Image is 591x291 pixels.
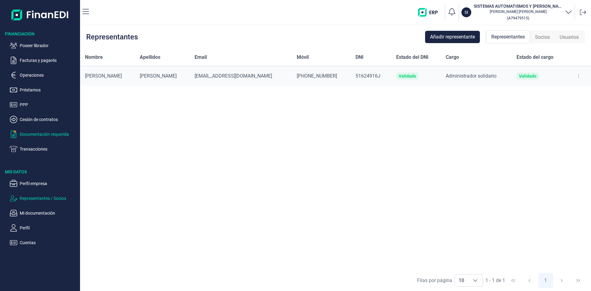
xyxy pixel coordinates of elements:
span: Administrador solidario [446,73,497,79]
button: Representantes / Socios [10,195,78,202]
button: Poseer librador [10,42,78,49]
p: Préstamos [20,86,78,94]
p: Perfil empresa [20,180,78,187]
span: Socios [535,34,550,41]
span: Estado del cargo [517,54,553,61]
div: Usuarios [555,31,584,43]
button: Mi documentación [10,209,78,217]
span: [PERSON_NAME] [85,73,122,79]
span: 1 - 1 de 1 [485,278,505,283]
img: Logo de aplicación [11,5,69,25]
button: Cuentas [10,239,78,246]
p: Cuentas [20,239,78,246]
p: Facturas y pagarés [20,57,78,64]
button: Añadir representante [425,31,480,43]
button: PPP [10,101,78,108]
span: [PHONE_NUMBER] [297,73,337,79]
div: Representantes [486,30,530,43]
button: First Page [506,273,521,288]
p: Cesión de contratos [20,116,78,123]
span: 10 [455,275,468,286]
div: Validado [519,74,537,79]
button: Préstamos [10,86,78,94]
button: Last Page [571,273,585,288]
img: erp [418,8,442,17]
div: Choose [468,275,483,286]
h3: SISTEMAS AUTOMATISMOS Y [PERSON_NAME] ELECTRICOS SA [474,3,562,9]
span: DNI [356,54,364,61]
button: Next Page [554,273,569,288]
div: Representantes [86,33,138,41]
span: Nombre [85,54,103,61]
button: Page 1 [538,273,553,288]
p: Transacciones [20,145,78,153]
span: Email [195,54,207,61]
p: [PERSON_NAME] [PERSON_NAME] [474,9,562,14]
span: 51624916J [356,73,380,79]
button: Perfil empresa [10,180,78,187]
div: Socios [530,31,555,43]
span: Estado del DNI [396,54,428,61]
div: Validado [399,74,416,79]
span: Cargo [446,54,459,61]
span: Representantes [491,33,525,41]
button: SISISTEMAS AUTOMATISMOS Y [PERSON_NAME] ELECTRICOS SA[PERSON_NAME] [PERSON_NAME](A79479515) [461,3,572,22]
p: Operaciones [20,71,78,79]
span: [EMAIL_ADDRESS][DOMAIN_NAME] [195,73,272,79]
p: Representantes / Socios [20,195,78,202]
button: Cesión de contratos [10,116,78,123]
span: Apellidos [140,54,160,61]
button: Previous Page [522,273,537,288]
p: PPP [20,101,78,108]
button: Documentación requerida [10,131,78,138]
p: Mi documentación [20,209,78,217]
small: Copiar cif [507,16,529,20]
button: Facturas y pagarés [10,57,78,64]
span: Móvil [297,54,309,61]
span: Añadir representante [430,33,475,41]
p: Perfil [20,224,78,232]
button: Transacciones [10,145,78,153]
button: Perfil [10,224,78,232]
p: Poseer librador [20,42,78,49]
span: [PERSON_NAME] [140,73,177,79]
p: SI [464,9,468,15]
div: Filas por página [417,277,452,284]
p: Documentación requerida [20,131,78,138]
button: Operaciones [10,71,78,79]
span: Usuarios [560,34,579,41]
